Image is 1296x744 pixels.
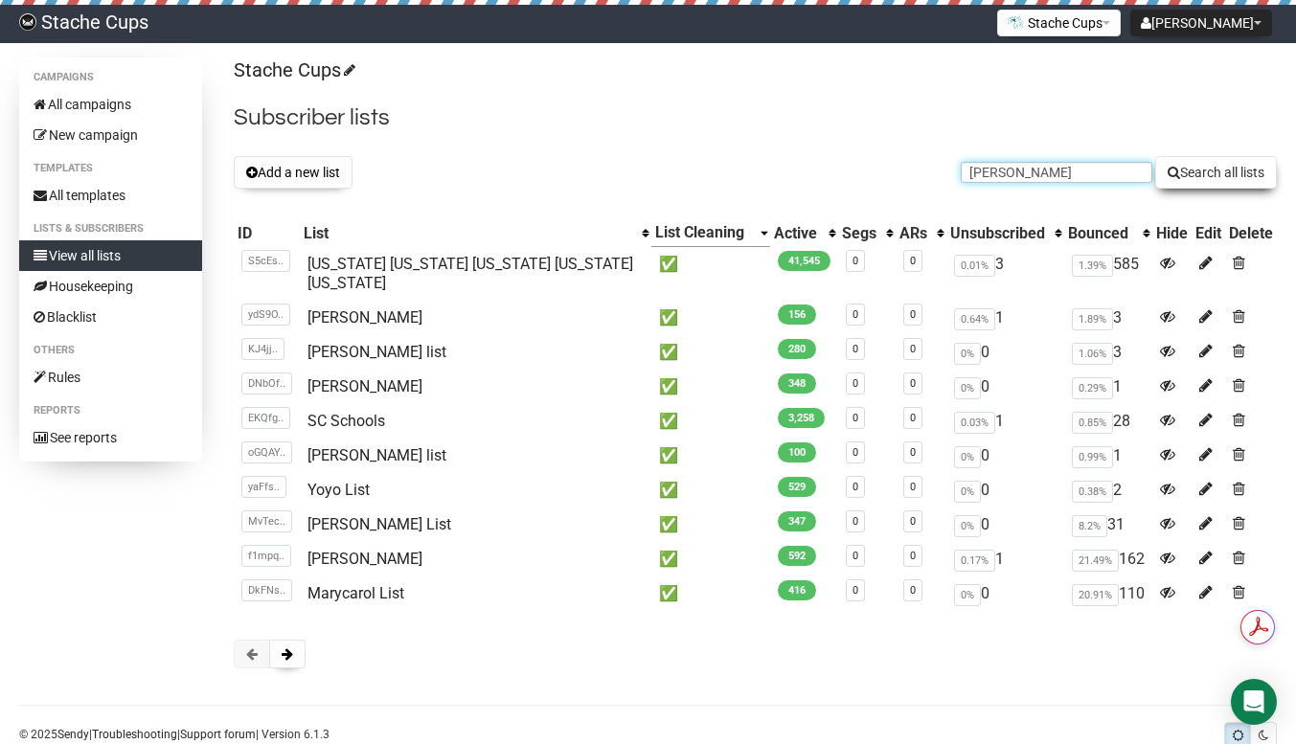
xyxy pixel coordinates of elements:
[1068,224,1133,243] div: Bounced
[778,511,816,531] span: 347
[1155,156,1277,189] button: Search all lists
[946,247,1064,301] td: 3
[774,224,819,243] div: Active
[946,219,1064,247] th: Unsubscribed: No sort applied, activate to apply an ascending sort
[946,370,1064,404] td: 0
[910,412,916,424] a: 0
[1072,377,1113,399] span: 0.29%
[910,515,916,528] a: 0
[954,412,995,434] span: 0.03%
[19,339,202,362] li: Others
[842,224,876,243] div: Segs
[853,255,858,267] a: 0
[1072,255,1113,277] span: 1.39%
[241,545,291,567] span: f1mpq..
[241,407,290,429] span: EKQfg..
[651,301,770,335] td: ✅
[651,576,770,611] td: ✅
[1072,343,1113,365] span: 1.06%
[954,550,995,572] span: 0.17%
[1072,446,1113,468] span: 0.99%
[651,247,770,301] td: ✅
[1064,542,1152,576] td: 162
[946,473,1064,507] td: 0
[1225,219,1277,247] th: Delete: No sort applied, sorting is disabled
[19,157,202,180] li: Templates
[778,580,816,600] span: 416
[1064,473,1152,507] td: 2
[1192,219,1225,247] th: Edit: No sort applied, sorting is disabled
[180,728,256,741] a: Support forum
[853,446,858,459] a: 0
[19,271,202,302] a: Housekeeping
[19,13,36,31] img: 8653db3730727d876aa9d6134506b5c0
[651,335,770,370] td: ✅
[307,550,422,568] a: [PERSON_NAME]
[853,343,858,355] a: 0
[651,404,770,439] td: ✅
[946,335,1064,370] td: 0
[910,255,916,267] a: 0
[950,224,1045,243] div: Unsubscribed
[307,584,404,602] a: Marycarol List
[307,446,446,464] a: [PERSON_NAME] list
[307,255,633,292] a: [US_STATE] [US_STATE] [US_STATE] [US_STATE] [US_STATE]
[304,224,632,243] div: List
[946,542,1064,576] td: 1
[910,377,916,390] a: 0
[853,515,858,528] a: 0
[946,404,1064,439] td: 1
[910,446,916,459] a: 0
[997,10,1121,36] button: Stache Cups
[241,304,290,326] span: ydS9O..
[838,219,896,247] th: Segs: No sort applied, activate to apply an ascending sort
[241,510,292,532] span: MvTec..
[19,180,202,211] a: All templates
[241,441,292,463] span: oGQAY..
[910,584,916,597] a: 0
[651,219,770,247] th: List Cleaning: Descending sort applied, activate to remove the sort
[778,477,816,497] span: 529
[307,412,385,430] a: SC Schools
[1231,679,1277,725] div: Open Intercom Messenger
[1072,584,1119,606] span: 20.91%
[778,373,816,394] span: 348
[307,308,422,327] a: [PERSON_NAME]
[1064,219,1152,247] th: Bounced: No sort applied, activate to apply an ascending sort
[946,576,1064,611] td: 0
[954,377,981,399] span: 0%
[1229,224,1273,243] div: Delete
[946,439,1064,473] td: 0
[651,507,770,542] td: ✅
[1064,370,1152,404] td: 1
[1072,412,1113,434] span: 0.85%
[19,89,202,120] a: All campaigns
[1064,247,1152,301] td: 585
[1064,404,1152,439] td: 28
[241,372,292,395] span: DNbOf..
[651,370,770,404] td: ✅
[954,255,995,277] span: 0.01%
[307,481,370,499] a: Yoyo List
[853,550,858,562] a: 0
[19,362,202,393] a: Rules
[1072,308,1113,330] span: 1.89%
[954,446,981,468] span: 0%
[1156,224,1188,243] div: Hide
[1064,335,1152,370] td: 3
[234,101,1277,135] h2: Subscriber lists
[307,515,451,533] a: [PERSON_NAME] List
[234,219,300,247] th: ID: No sort applied, sorting is disabled
[19,120,202,150] a: New campaign
[92,728,177,741] a: Troubleshooting
[954,515,981,537] span: 0%
[853,377,858,390] a: 0
[651,542,770,576] td: ✅
[234,58,352,81] a: Stache Cups
[853,584,858,597] a: 0
[19,217,202,240] li: Lists & subscribers
[1130,10,1272,36] button: [PERSON_NAME]
[241,338,284,360] span: KJ4jj..
[1008,14,1023,30] img: 1.png
[19,422,202,453] a: See reports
